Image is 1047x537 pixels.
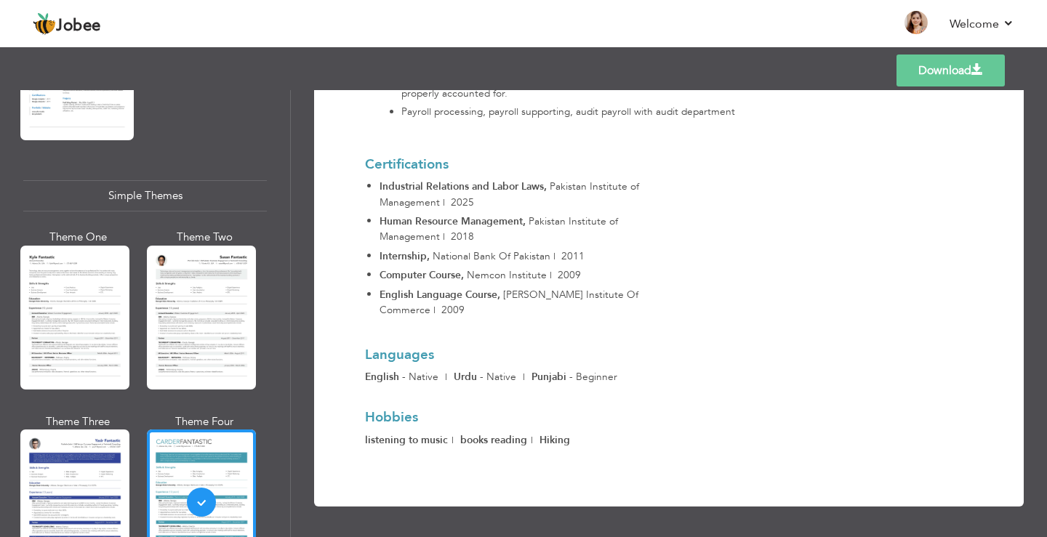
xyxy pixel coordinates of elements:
[539,433,570,447] span: Hiking
[380,288,638,317] span: [PERSON_NAME] Institute Of Commerce
[365,157,658,172] h3: Certifications
[380,214,618,243] span: Pakistan Institute of Management
[365,370,399,384] span: English
[569,370,617,384] span: - Beginner
[33,12,56,36] img: jobee.io
[23,414,132,429] div: Theme Three
[23,180,267,211] div: Simple Themes
[23,230,132,245] div: Theme One
[380,268,464,282] span: Computer Course
[904,11,928,34] img: Profile Img
[365,347,973,363] h3: Languages
[452,433,454,447] span: |
[950,15,1014,33] a: Welcome
[433,249,550,263] span: National Bank Of Pakistan
[380,179,547,193] span: Industrial Relations and Labor Laws
[523,214,526,228] span: ,
[56,18,101,34] span: Jobee
[380,214,526,228] span: Human Resource Management
[497,288,500,302] span: ,
[150,230,259,245] div: Theme Two
[365,433,460,447] span: listening to music
[401,102,947,121] li: Payroll processing, payroll supporting, audit payroll with audit department
[523,370,525,384] span: |
[460,433,539,447] span: books reading
[380,179,639,209] span: Pakistan Institute of Management
[553,249,585,263] span: | 2011
[445,370,447,384] span: |
[461,268,464,282] span: ,
[550,268,581,282] span: | 2009
[480,370,516,384] span: - Native
[544,179,547,193] span: ,
[150,414,259,429] div: Theme Four
[531,370,566,384] span: Punjabi
[433,303,465,317] span: | 2009
[467,268,547,282] span: Nemcon Institute
[531,433,533,447] span: |
[365,410,973,425] h3: Hobbies
[896,54,1005,86] a: Download
[443,195,474,209] span: | 2025
[402,370,438,384] span: - Native
[33,12,101,36] a: Jobee
[443,230,474,243] span: | 2018
[380,249,430,263] span: Internship
[380,288,500,302] span: English Language Course
[427,249,430,263] span: ,
[454,370,477,384] span: Urdu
